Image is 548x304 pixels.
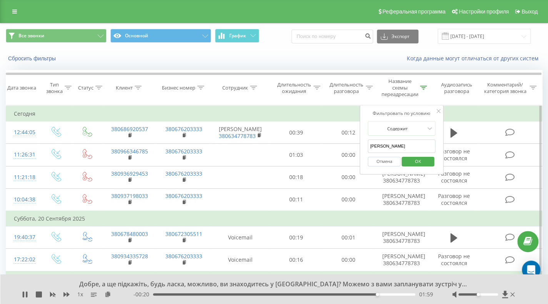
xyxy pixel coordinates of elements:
td: Суббота, 20 Сентября 2025 [6,211,542,226]
div: 19:40:37 [14,230,32,245]
td: 00:39 [270,121,322,144]
div: Accessibility label [376,293,379,296]
td: 00:01 [322,226,374,249]
span: - 00:20 [133,291,153,298]
div: Длительность разговора [329,81,364,95]
a: Когда данные могут отличаться от других систем [407,55,542,62]
a: 380634778783 [219,132,256,140]
td: 00:11 [270,188,322,211]
td: Voicemail [211,226,270,249]
td: 00:12 [322,121,374,144]
td: Voicemail [211,249,270,271]
td: 00:00 [322,144,374,166]
a: 380672305511 [165,230,202,238]
div: Тип звонка [46,81,63,95]
span: OK [407,155,429,167]
span: Разговор не состоялся [438,170,470,184]
span: 1 x [77,291,83,298]
td: [PERSON_NAME] 380634778783 [374,249,429,271]
a: 380936929453 [111,170,148,177]
input: Введите значение [368,140,435,153]
button: Отмена [368,157,400,166]
td: [PERSON_NAME] 380634778783 [374,188,429,211]
div: 12:44:05 [14,125,32,140]
a: 380937198033 [111,192,148,199]
div: 10:04:38 [14,192,32,207]
div: Дата звонка [7,85,36,91]
td: [PERSON_NAME] 380634778783 [374,166,429,188]
div: 17:22:02 [14,252,32,267]
div: Фильтровать по условию [368,110,435,117]
td: 00:18 [270,166,322,188]
span: Разговор не состоялся [438,148,470,162]
div: Open Intercom Messenger [522,261,540,279]
div: Добре, а ще підкажіть, будь ласка, можливо, ви знаходитесь у [GEOGRAPHIC_DATA]? Можемо з вами зап... [72,280,467,289]
a: 380676203333 [165,192,202,199]
td: 00:16 [270,249,322,271]
div: Accessibility label [477,293,480,296]
a: 380676203333 [165,170,202,177]
span: Разговор не состоялся [438,253,470,267]
a: 380686920537 [111,125,148,133]
div: Бизнес номер [162,85,195,91]
td: 01:03 [270,144,322,166]
a: 380676203333 [165,148,202,155]
span: График [229,33,246,38]
span: Все звонки [18,33,44,39]
span: 01:59 [419,291,433,298]
a: 380676203333 [165,253,202,260]
button: График [215,29,259,43]
a: 380678480003 [111,230,148,238]
span: Настройки профиля [459,8,509,15]
input: Поиск по номеру [291,30,373,43]
div: 11:21:18 [14,170,32,185]
div: 11:26:31 [14,147,32,162]
button: Основной [110,29,211,43]
div: Статус [78,85,93,91]
button: Сбросить фильтры [6,55,60,62]
td: 00:00 [322,188,374,211]
button: Все звонки [6,29,107,43]
span: Выход [521,8,538,15]
a: 380676203333 [165,125,202,133]
td: [PERSON_NAME] [211,121,270,144]
div: Аудиозапись разговора [436,81,477,95]
td: Четверг, 18 Сентября 2025 [6,271,542,287]
div: Длительность ожидания [276,81,311,95]
td: 00:00 [322,166,374,188]
div: Сотрудник [222,85,248,91]
a: 380934335728 [111,253,148,260]
td: [PERSON_NAME] 380634778783 [374,226,429,249]
td: 00:00 [322,249,374,271]
button: OK [401,157,434,166]
div: Название схемы переадресации [381,78,418,98]
td: Сегодня [6,106,542,121]
div: Комментарий/категория звонка [483,81,528,95]
button: Экспорт [377,30,418,43]
td: 00:19 [270,226,322,249]
span: Реферальная программа [382,8,445,15]
a: 380966346785 [111,148,148,155]
div: Клиент [116,85,133,91]
span: Разговор не состоялся [438,192,470,206]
